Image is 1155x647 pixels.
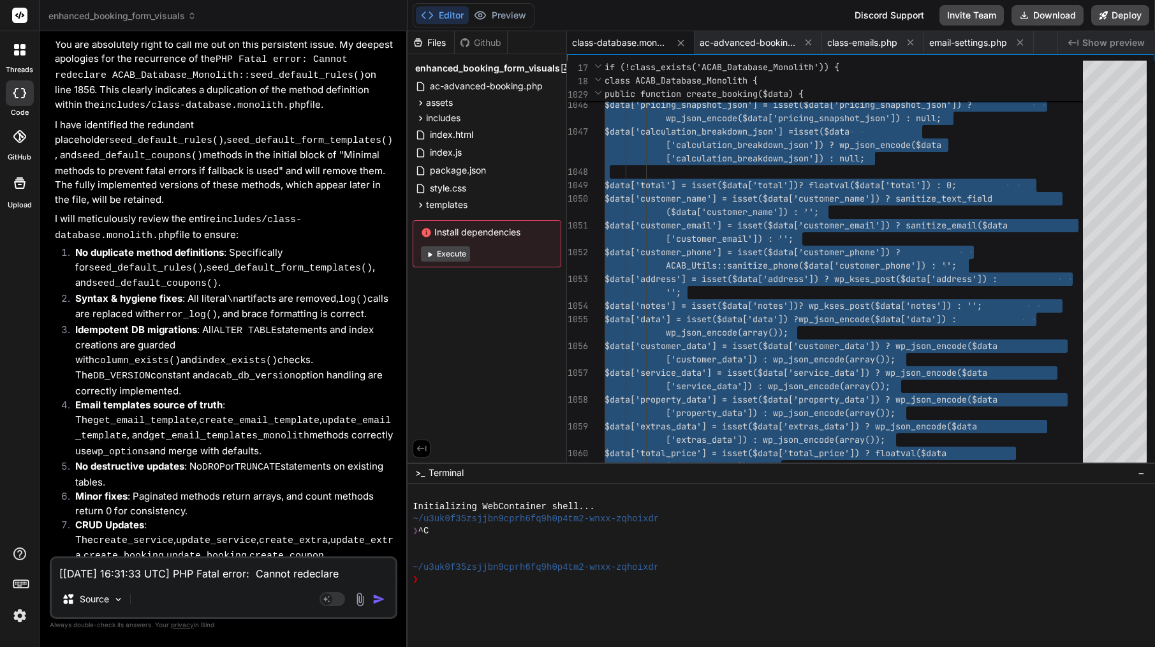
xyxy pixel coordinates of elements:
img: Pick Models [113,594,124,605]
p: You are absolutely right to call me out on this persistent issue. My deepest apologies for the re... [55,38,395,114]
span: ac-advanced-booking.php [700,36,795,49]
div: Files [408,36,454,49]
code: update_booking [166,551,247,561]
span: ACAB_Utils::sanitize_phone($data['customer_phone'] [666,260,921,271]
button: Download [1012,5,1084,26]
span: − [1138,466,1145,479]
label: GitHub [8,152,31,163]
label: Upload [8,200,32,211]
span: index.html [429,127,475,142]
span: isset($data [793,126,850,137]
span: wp_json_encode(array()); [666,327,788,338]
span: includes [426,112,460,124]
li: : Paginated methods return arrays, and count methods return 0 for consistency. [65,489,395,518]
span: ervice_data']) ? wp_json_encode($data [798,367,987,378]
code: index_exists() [197,355,277,366]
span: $data['data'] = isset($data['data']) ? [605,313,798,325]
span: templates [426,198,467,211]
code: DB_VERSION [93,371,151,382]
div: 1055 [567,313,588,326]
span: tal_price']) ? floatval($data [798,447,946,459]
span: assets [426,96,453,109]
span: package.json [429,163,487,178]
span: Install dependencies [421,226,553,239]
span: 1029 [567,88,588,101]
img: settings [9,605,31,627]
span: 18 [567,75,588,88]
span: data [921,139,941,151]
span: style.css [429,181,467,196]
li: : No or statements on existing tables. [65,459,395,489]
span: 'customer_email']) ? sanitize_email($data [798,219,1008,231]
code: create_email_template [199,415,320,426]
span: >_ [415,466,425,479]
code: error_log() [154,309,217,320]
code: ALTER TABLE [214,325,277,336]
span: s']) ? wp_kses_post($data['address']) : [798,273,997,285]
li: : The , , , , , , , and methods correctly handle the new Phase 2 columns, including JSON encoding... [65,518,395,609]
code: seed_default_coupons() [92,278,218,289]
code: DROP [202,462,225,473]
button: − [1135,463,1147,483]
div: 1057 [567,366,588,380]
span: $data['total'] = isset($data['total']) [605,179,798,191]
span: $data['calculation_breakdown_json'] = [605,126,793,137]
button: Invite Team [939,5,1004,26]
code: wp_options [92,447,149,457]
span: customer_name']) ? sanitize_text_field [798,193,992,204]
div: 1051 [567,219,588,232]
span: ) : ''; [921,260,957,271]
li: : All literal artifacts are removed, calls are replaced with , and brace formatting is correct. [65,292,395,323]
strong: No destructive updates [75,460,184,472]
code: create_booking [84,551,164,561]
strong: Syntax & hygiene fixes [75,292,182,304]
span: public function create_booking($data) { [605,88,804,100]
div: 1046 [567,98,588,112]
span: ~/u3uk0f35zsjjbn9cprh6fq9h0p4tm2-wnxx-zqhoixdr [413,513,659,525]
div: Github [455,36,507,49]
span: $data['customer_phone'] = isset($data[ [605,246,798,258]
span: ($data['pricing_snapshot_json']) ? [798,99,972,110]
span: ull; [921,112,941,124]
li: : Specifically for , , and . [65,246,395,292]
span: Show preview [1082,36,1145,49]
strong: No duplicate method definitions [75,246,224,258]
span: ['total_price']) : 0; [666,461,773,472]
span: property_data']) ? wp_json_encode($data [798,394,997,405]
code: column_exists() [94,355,180,366]
code: seed_default_coupons() [77,151,203,161]
code: update_service [176,535,256,546]
span: 17 [567,61,588,75]
span: ~/u3uk0f35zsjjbn9cprh6fq9h0p4tm2-wnxx-zqhoixdr [413,561,659,574]
div: 1049 [567,179,588,192]
span: class-emails.php [827,36,897,49]
strong: Minor fixes [75,490,128,502]
img: icon [372,593,385,606]
span: $data['customer_name'] = isset($data[' [605,193,798,204]
span: ['calculation_breakdown_json']) : null; [666,152,865,164]
span: class ACAB_Database_Monolith { [605,75,758,86]
div: 1048 [567,165,588,179]
code: get_email_template [93,415,196,426]
li: : The , , , and methods correctly use and merge with defaults. [65,398,395,459]
strong: CRUD Updates [75,519,144,531]
span: $data['customer_email'] = isset($data[ [605,219,798,231]
div: 1047 [567,125,588,138]
span: ['calculation_breakdown_json']) ? wp_json_encode($ [666,139,921,151]
span: ($data['customer_name']) : ''; [666,206,819,218]
code: seed_default_rules() [109,135,224,146]
div: 1053 [567,272,588,286]
span: ? wp_kses_post($data['notes']) : ''; [798,300,982,311]
code: \n [227,294,239,305]
code: includes/class-database.monolith.php [55,214,302,241]
div: 1056 [567,339,588,353]
span: email-settings.php [929,36,1007,49]
button: Editor [416,6,469,24]
span: wp_json_encode($data['pricing_snapshot_json']) : n [666,112,921,124]
span: ^C [418,525,429,537]
code: seed_default_form_templates() [206,263,372,274]
span: ['property_data']) : wp_json_encode(array()); [666,407,895,419]
span: ['customer_data']) : wp_json_encode(array()); [666,353,895,365]
button: Preview [469,6,531,24]
span: ['extras_data']) : wp_json_encode(array()); [666,434,885,445]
